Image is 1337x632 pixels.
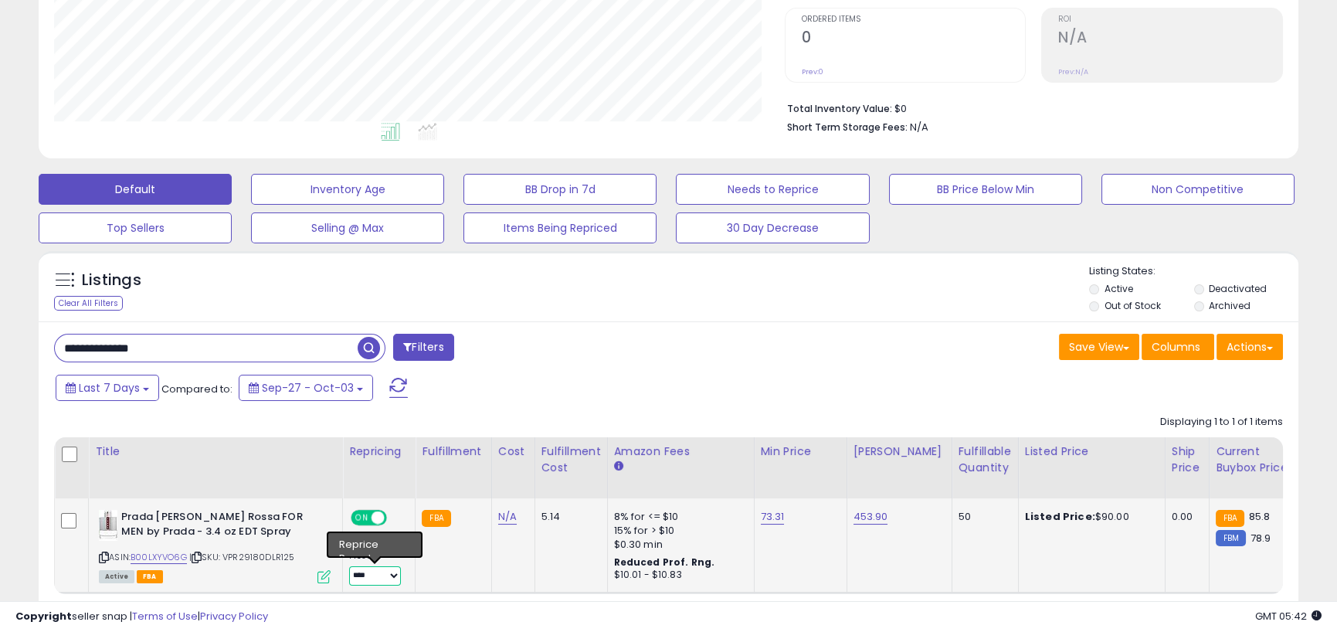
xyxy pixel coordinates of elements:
label: Out of Stock [1104,299,1160,312]
button: Needs to Reprice [676,174,869,205]
div: seller snap | | [15,610,268,624]
h2: 0 [802,29,1026,49]
div: Clear All Filters [54,296,123,311]
small: Prev: 0 [802,67,823,76]
button: Items Being Repriced [463,212,657,243]
div: Fulfillment [422,443,484,460]
div: Title [95,443,336,460]
span: Columns [1152,339,1200,355]
span: Compared to: [161,382,232,396]
small: FBA [422,510,450,527]
button: BB Price Below Min [889,174,1082,205]
span: 85.8 [1248,509,1270,524]
div: Preset: [349,551,403,586]
small: Amazon Fees. [614,460,623,474]
h2: N/A [1058,29,1282,49]
div: 8% for <= $10 [614,510,742,524]
span: N/A [910,120,928,134]
a: Terms of Use [132,609,198,624]
div: 0.00 [1172,510,1197,524]
button: Filters [393,334,453,361]
b: Short Term Storage Fees: [787,121,908,134]
span: All listings currently available for purchase on Amazon [99,570,134,583]
button: 30 Day Decrease [676,212,869,243]
div: 15% for > $10 [614,524,742,538]
div: Fulfillment Cost [541,443,601,476]
a: 73.31 [761,509,785,525]
p: Listing States: [1089,264,1298,279]
div: Amazon AI [349,534,403,548]
div: Fulfillable Quantity [959,443,1012,476]
b: Listed Price: [1025,509,1095,524]
b: Total Inventory Value: [787,102,892,115]
button: Save View [1059,334,1139,360]
span: | SKU: VPR29180DLR125 [189,551,295,563]
button: Sep-27 - Oct-03 [239,375,373,401]
li: $0 [787,98,1271,117]
span: Last 7 Days [79,380,140,396]
button: Non Competitive [1101,174,1295,205]
strong: Copyright [15,609,72,624]
div: ASIN: [99,510,331,582]
div: Repricing [349,443,409,460]
div: Current Buybox Price [1216,443,1295,476]
small: FBM [1216,530,1246,546]
div: 50 [959,510,1006,524]
div: Displaying 1 to 1 of 1 items [1160,415,1283,430]
small: FBA [1216,510,1244,527]
button: Top Sellers [39,212,232,243]
div: 5.14 [541,510,596,524]
button: Last 7 Days [56,375,159,401]
button: BB Drop in 7d [463,174,657,205]
div: Ship Price [1172,443,1203,476]
img: 41-WhjpYjhL._SL40_.jpg [99,510,117,541]
div: [PERSON_NAME] [853,443,945,460]
small: Prev: N/A [1058,67,1088,76]
span: ROI [1058,15,1282,24]
div: $10.01 - $10.83 [614,569,742,582]
span: Ordered Items [802,15,1026,24]
button: Actions [1217,334,1283,360]
button: Selling @ Max [251,212,444,243]
span: FBA [137,570,163,583]
div: Cost [498,443,528,460]
label: Active [1104,282,1132,295]
div: $90.00 [1025,510,1153,524]
span: 2025-10-11 05:42 GMT [1255,609,1322,624]
a: Privacy Policy [200,609,268,624]
button: Inventory Age [251,174,444,205]
span: OFF [385,511,409,525]
button: Columns [1142,334,1214,360]
span: Sep-27 - Oct-03 [262,380,354,396]
label: Archived [1209,299,1250,312]
b: Reduced Prof. Rng. [614,556,715,569]
div: $0.30 min [614,538,742,552]
div: Min Price [761,443,840,460]
div: Amazon Fees [614,443,748,460]
div: Listed Price [1025,443,1159,460]
button: Default [39,174,232,205]
a: N/A [498,509,517,525]
label: Deactivated [1209,282,1267,295]
b: Prada [PERSON_NAME] Rossa FOR MEN by Prada - 3.4 oz EDT Spray [121,510,309,542]
h5: Listings [82,270,141,291]
span: 78.9 [1250,531,1271,545]
a: 453.90 [853,509,888,525]
a: B00LXYVO6G [131,551,187,564]
span: ON [352,511,372,525]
